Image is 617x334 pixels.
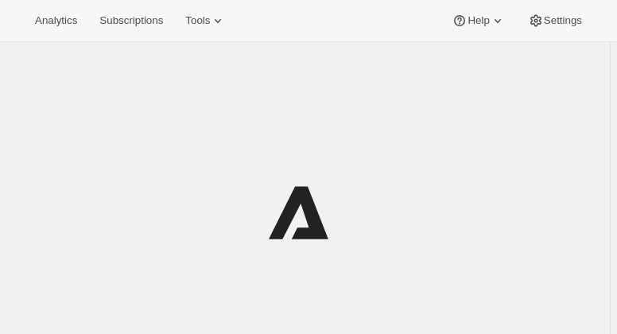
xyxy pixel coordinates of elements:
span: Tools [185,14,210,27]
button: Analytics [25,10,87,32]
span: Help [468,14,489,27]
button: Subscriptions [90,10,173,32]
button: Help [442,10,514,32]
span: Analytics [35,14,77,27]
span: Settings [544,14,582,27]
button: Settings [518,10,592,32]
button: Tools [176,10,235,32]
span: Subscriptions [99,14,163,27]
